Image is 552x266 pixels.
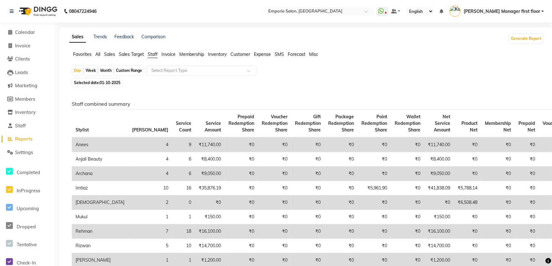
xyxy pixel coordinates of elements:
td: 6 [172,167,195,181]
td: ₹0 [324,152,358,167]
td: 1 [172,210,195,224]
a: Invoice [2,42,53,50]
span: Service Amount [205,120,221,133]
td: ₹0 [291,224,324,239]
td: ₹0 [258,224,291,239]
span: Membership Net [485,120,511,133]
span: Package Redemption Share [328,114,354,133]
span: Inventory [208,51,227,57]
a: Feedback [114,34,134,40]
span: Staff [148,51,158,57]
td: ₹0 [358,224,391,239]
td: ₹0 [481,181,515,195]
td: ₹0 [291,210,324,224]
td: 18 [172,224,195,239]
td: Rizwan [72,239,128,253]
td: ₹5,788.14 [454,181,481,195]
td: ₹0 [324,181,358,195]
span: Membership [179,51,204,57]
td: ₹0 [291,181,324,195]
td: 9 [172,137,195,152]
td: ₹0 [258,167,291,181]
h6: Staff combined summary [72,101,539,107]
span: Misc [309,51,318,57]
td: 7 [128,224,172,239]
td: ₹0 [258,181,291,195]
td: ₹0 [515,224,539,239]
a: Inventory [2,109,53,116]
td: ₹16,100.00 [195,224,225,239]
td: ₹0 [481,152,515,167]
td: ₹0 [225,181,258,195]
td: ₹0 [324,195,358,210]
td: ₹0 [358,137,391,152]
td: ₹0 [358,210,391,224]
span: Service Count [176,120,191,133]
td: ₹0 [258,152,291,167]
td: ₹0 [515,181,539,195]
td: ₹14,700.00 [424,239,454,253]
span: Calendar [15,29,35,35]
td: ₹0 [324,167,358,181]
td: Archana [72,167,128,181]
span: 01-10-2025 [100,80,120,85]
td: ₹0 [454,167,481,181]
td: ₹0 [195,195,225,210]
a: Members [2,96,53,103]
td: ₹11,740.00 [424,137,454,152]
a: Calendar [2,29,53,36]
td: ₹9,050.00 [195,167,225,181]
td: ₹0 [391,167,424,181]
td: ₹0 [225,152,258,167]
span: Leads [15,69,28,75]
td: ₹0 [358,239,391,253]
td: ₹0 [225,167,258,181]
span: Expense [254,51,271,57]
td: Anees [72,137,128,152]
td: ₹0 [358,152,391,167]
td: ₹0 [291,195,324,210]
td: ₹5,961.90 [358,181,391,195]
span: Net Service Amount [434,114,450,133]
td: ₹8,400.00 [195,152,225,167]
span: Marketing [15,82,37,88]
td: ₹0 [258,210,291,224]
span: Selected date: [72,79,122,87]
td: 10 [128,181,172,195]
td: 10 [172,239,195,253]
td: ₹0 [324,239,358,253]
td: ₹6,508.48 [454,195,481,210]
img: Kanika Manager first floor [449,6,460,17]
span: Settings [15,149,33,155]
td: ₹11,740.00 [195,137,225,152]
span: [PERSON_NAME] [132,127,168,133]
a: Marketing [2,82,53,89]
td: Mukul [72,210,128,224]
span: Invoice [15,43,30,49]
span: Gift Redemption Share [295,114,321,133]
span: Stylist [76,127,89,133]
span: Check-In [17,260,36,266]
td: ₹0 [391,239,424,253]
a: Settings [2,149,53,156]
span: Invoice [161,51,176,57]
span: Upcoming [17,205,39,211]
div: Day [72,66,83,75]
td: ₹0 [481,137,515,152]
td: ₹0 [225,210,258,224]
td: ₹0 [481,239,515,253]
span: Inventory [15,109,36,115]
td: ₹0 [391,224,424,239]
td: ₹8,400.00 [424,152,454,167]
td: ₹0 [515,210,539,224]
div: Month [99,66,113,75]
td: ₹0 [515,239,539,253]
span: Forecast [288,51,305,57]
td: ₹0 [515,195,539,210]
td: ₹0 [258,137,291,152]
td: ₹0 [258,239,291,253]
td: ₹0 [291,152,324,167]
td: [DEMOGRAPHIC_DATA] [72,195,128,210]
span: All [95,51,100,57]
span: Favorites [73,51,92,57]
